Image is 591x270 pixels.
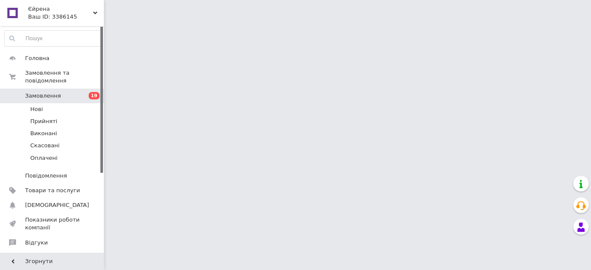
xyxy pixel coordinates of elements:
span: Скасовані [30,142,60,149]
span: Замовлення [25,92,61,100]
span: Єйрена [28,5,93,13]
div: Ваш ID: 3386145 [28,13,104,21]
span: [DEMOGRAPHIC_DATA] [25,201,89,209]
span: Відгуки [25,239,48,247]
span: Замовлення та повідомлення [25,69,104,85]
span: Повідомлення [25,172,67,180]
span: Головна [25,54,49,62]
span: Показники роботи компанії [25,216,80,232]
input: Пошук [5,31,102,46]
span: Прийняті [30,118,57,125]
span: 19 [89,92,100,99]
span: Товари та послуги [25,187,80,194]
span: Оплачені [30,154,58,162]
span: Виконані [30,130,57,137]
span: Нові [30,105,43,113]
